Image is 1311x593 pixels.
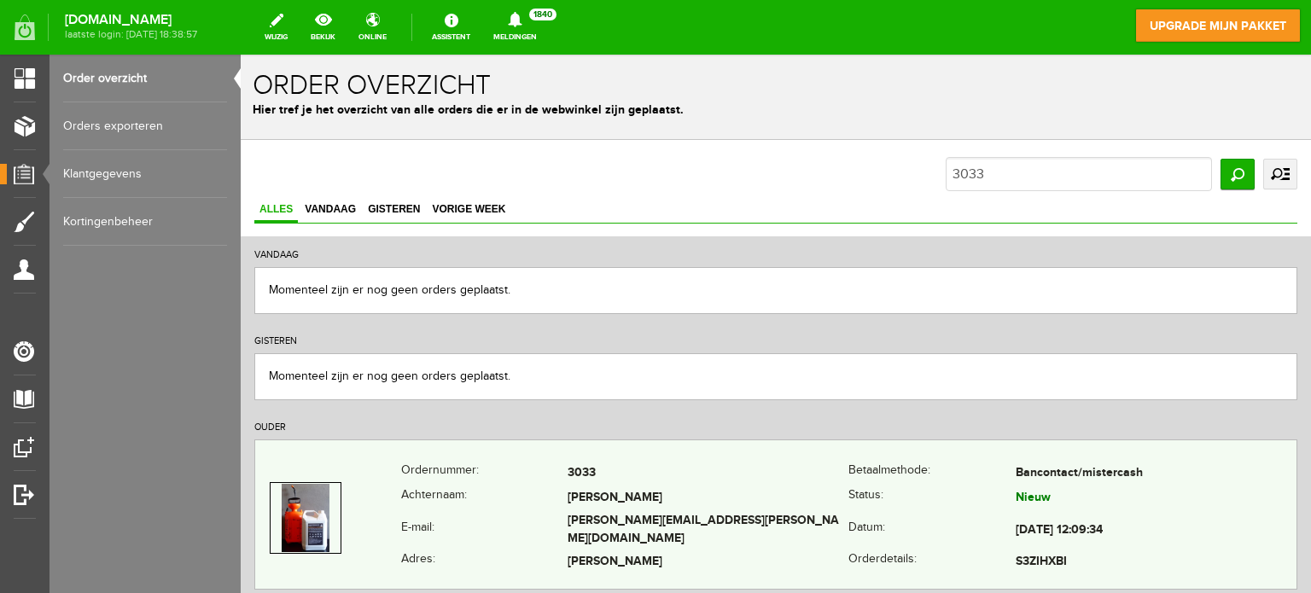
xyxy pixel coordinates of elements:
h2: OUDER [14,354,1057,385]
th: Orderdetails: [608,496,774,520]
div: Momenteel zijn er nog geen orders geplaatst. [14,299,1057,346]
td: [PERSON_NAME] [327,432,608,456]
td: [PERSON_NAME][EMAIL_ADDRESS][PERSON_NAME][DOMAIN_NAME] [327,456,608,496]
input: Zoeken [980,104,1014,135]
span: Gisteren [122,148,184,160]
th: Adres: [160,496,327,520]
th: Betaalmethode: [608,406,774,431]
th: Datum: [608,456,774,496]
td: [DATE] 12:09:34 [775,456,1056,496]
a: Vorige week [186,143,270,168]
p: Hier tref je het overzicht van alle orders die er in de webwinkel zijn geplaatst. [12,46,1058,64]
a: Kortingenbeheer [63,198,227,246]
span: Nieuw [775,435,810,450]
td: 3033 [327,406,608,431]
a: online [348,9,397,46]
a: Vandaag [59,143,120,168]
a: bekijk [300,9,346,46]
td: S3ZIHXBI [775,496,1056,520]
a: Assistent [422,9,481,46]
span: 1840 [529,9,556,20]
a: wijzig [254,9,298,46]
span: Vorige week [186,148,270,160]
a: upgrade mijn pakket [1135,9,1301,43]
span: Alles [14,148,57,160]
a: uitgebreid zoeken [1023,104,1057,135]
a: Orders exporteren [63,102,227,150]
th: Ordernummer: [160,406,327,431]
a: Alles [14,143,57,168]
th: E-mail: [160,456,327,496]
a: Order overzicht [63,55,227,102]
td: [PERSON_NAME] [327,496,608,520]
th: Status: [608,432,774,456]
a: Klantgegevens [63,150,227,198]
th: Achternaam: [160,432,327,456]
strong: [DOMAIN_NAME] [65,15,197,25]
h2: GISTEREN [14,268,1057,299]
input: Zoek op Ordernummer of Order details [705,102,971,137]
h1: Order overzicht [12,16,1058,46]
div: Momenteel zijn er nog geen orders geplaatst. [14,212,1057,259]
img: Bekijk de order details [41,429,90,497]
span: Vandaag [59,148,120,160]
a: Meldingen1840 [483,9,547,46]
span: laatste login: [DATE] 18:38:57 [65,30,197,39]
h2: VANDAAG [14,182,1057,212]
td: Bancontact/mistercash [775,406,1056,431]
a: Gisteren [122,143,184,168]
